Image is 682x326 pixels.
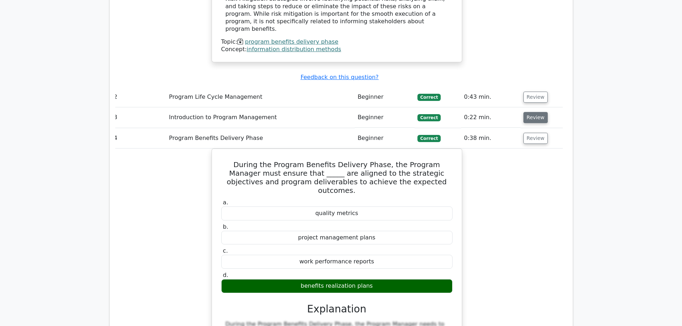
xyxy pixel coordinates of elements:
[221,279,453,293] div: benefits realization plans
[221,255,453,269] div: work performance reports
[355,107,415,128] td: Beginner
[166,128,355,149] td: Program Benefits Delivery Phase
[523,112,548,123] button: Review
[300,74,378,81] a: Feedback on this question?
[226,303,448,315] h3: Explanation
[223,272,228,278] span: d.
[166,87,355,107] td: Program Life Cycle Management
[223,247,228,254] span: c.
[355,87,415,107] td: Beginner
[221,231,453,245] div: project management plans
[355,128,415,149] td: Beginner
[417,94,441,101] span: Correct
[417,114,441,121] span: Correct
[247,46,341,53] a: information distribution methods
[417,135,441,142] span: Correct
[223,223,228,230] span: b.
[221,206,453,220] div: quality metrics
[523,92,548,103] button: Review
[223,199,228,206] span: a.
[461,107,521,128] td: 0:22 min.
[221,46,453,53] div: Concept:
[461,128,521,149] td: 0:38 min.
[111,87,166,107] td: 2
[111,107,166,128] td: 3
[461,87,521,107] td: 0:43 min.
[111,128,166,149] td: 4
[221,38,453,46] div: Topic:
[245,38,338,45] a: program benefits delivery phase
[523,133,548,144] button: Review
[221,160,453,195] h5: During the Program Benefits Delivery Phase, the Program Manager must ensure that _____ are aligne...
[166,107,355,128] td: Introduction to Program Management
